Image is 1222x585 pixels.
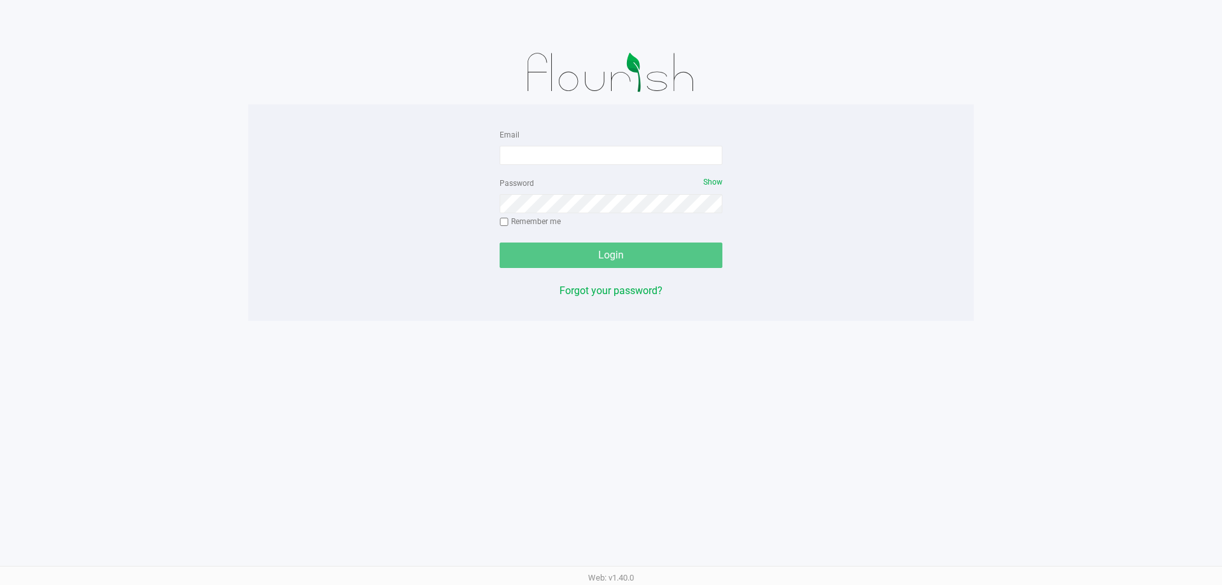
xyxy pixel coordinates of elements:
span: Web: v1.40.0 [588,573,634,582]
label: Email [500,129,519,141]
label: Remember me [500,216,561,227]
span: Show [703,178,722,187]
button: Forgot your password? [559,283,663,299]
input: Remember me [500,218,509,227]
label: Password [500,178,534,189]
